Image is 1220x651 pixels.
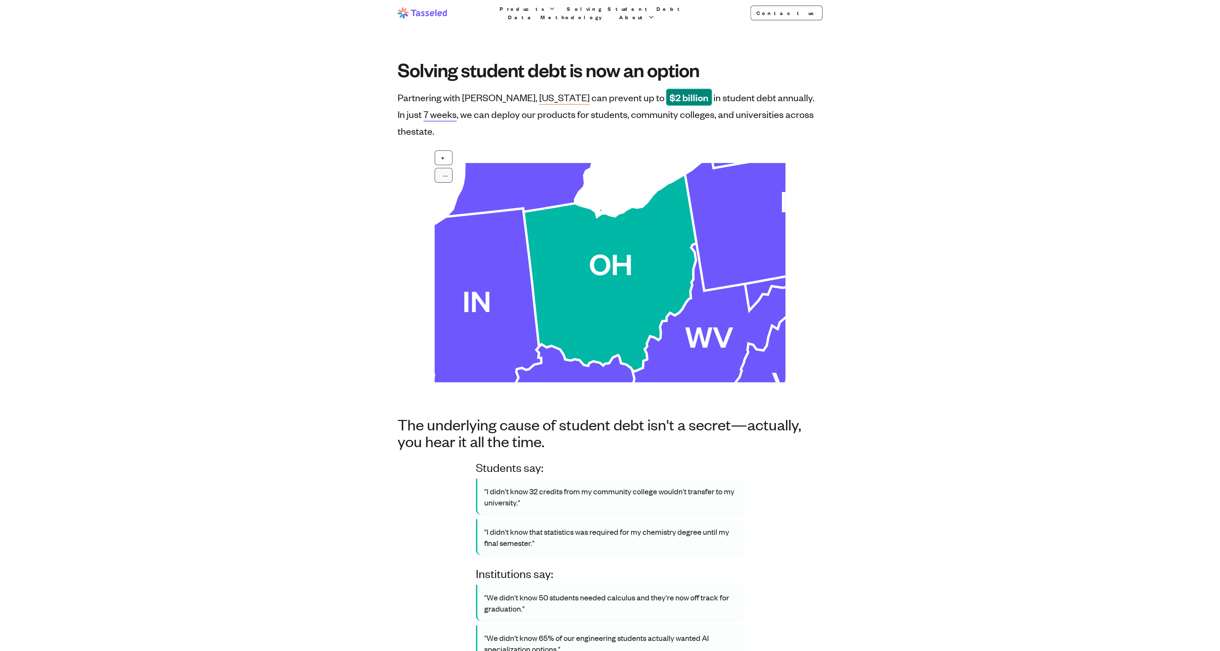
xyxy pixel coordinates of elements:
text: IN [463,281,491,318]
p: "I didn't know that statistics was required for my chemistry degree until my final semester." [484,526,737,548]
p: "We didn't know 50 students needed calculus and they're now off track for graduation." [484,592,737,614]
h3: Institutions say: [476,567,744,580]
button: — [435,168,452,183]
text: VA [771,362,811,399]
span: About [619,13,646,21]
h2: Partnering with [PERSON_NAME], can prevent up to in student debt annually. In just , we can deplo... [398,91,814,137]
h1: Solving student debt is now an option [398,59,822,80]
a: Contact us [750,6,822,20]
h3: Students say: [476,460,744,474]
h2: The underlying cause of student debt isn't a secret—actually, you hear it all the time. [398,416,822,449]
button: About [618,13,656,21]
a: Data Methodology [507,13,609,21]
span: 7 weeks [423,108,457,120]
text: PA [780,182,818,219]
text: OH [589,244,633,281]
text: WV [685,317,733,354]
span: [US_STATE] [539,91,590,103]
p: "I didn't know 32 credits from my community college wouldn't transfer to my university." [484,486,737,508]
button: Products [498,5,557,13]
button: + [435,150,452,165]
span: $ 2 billion [666,89,712,106]
a: Solving Student Debt [565,5,685,13]
span: Products [500,5,547,13]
